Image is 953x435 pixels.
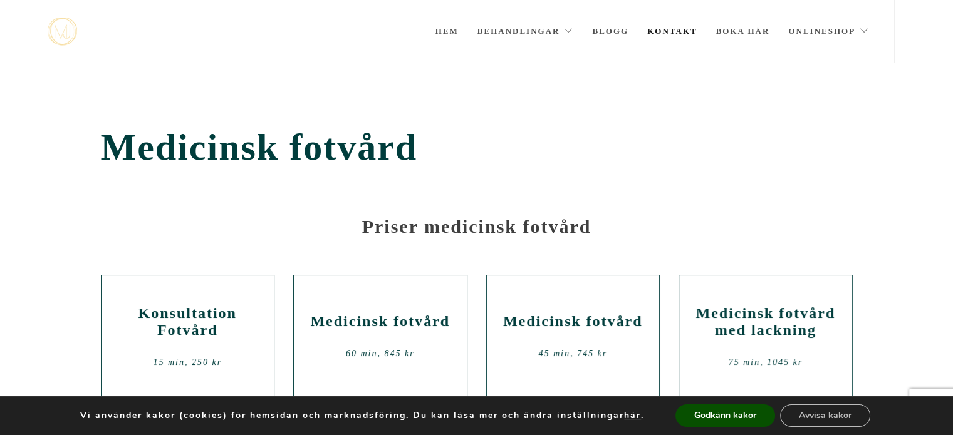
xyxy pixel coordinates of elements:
h2: Konsultation Fotvård [111,305,265,339]
h2: Medicinsk fotvård med lackning [689,305,843,339]
button: här [624,410,641,421]
h2: Medicinsk fotvård [303,313,457,330]
div: 60 min, 845 kr [303,344,457,363]
div: 75 min, 1045 kr [689,353,843,372]
strong: Priser medicinsk fotvård [362,216,591,237]
h2: Medicinsk fotvård [496,313,650,330]
span: Medicinsk fotvård [101,126,853,169]
div: 45 min, 745 kr [496,344,650,363]
button: Godkänn kakor [675,404,775,427]
img: mjstudio [48,18,77,46]
a: mjstudio mjstudio mjstudio [48,18,77,46]
button: Avvisa kakor [780,404,870,427]
div: 15 min, 250 kr [111,353,265,372]
p: Vi använder kakor (cookies) för hemsidan och marknadsföring. Du kan läsa mer och ändra inställnin... [80,410,644,421]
